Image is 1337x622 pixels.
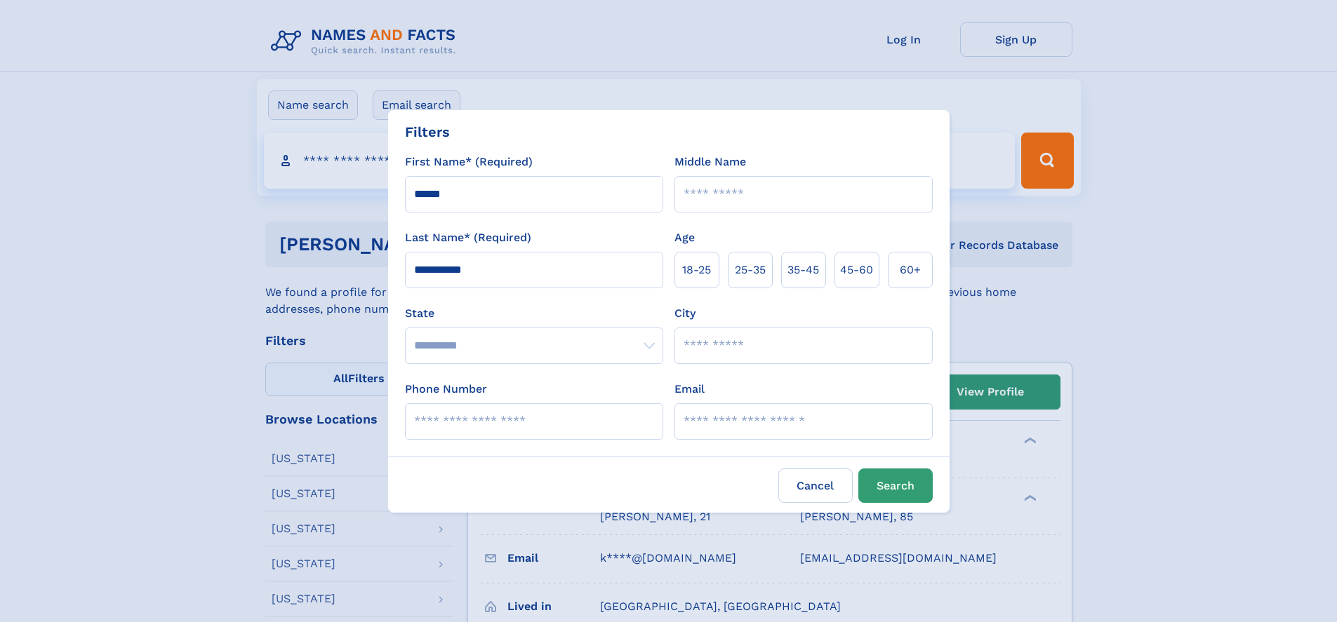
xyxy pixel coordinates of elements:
[787,262,819,278] span: 35‑45
[682,262,711,278] span: 18‑25
[405,381,487,398] label: Phone Number
[778,468,853,503] label: Cancel
[405,121,450,142] div: Filters
[674,154,746,170] label: Middle Name
[674,381,705,398] label: Email
[900,262,921,278] span: 60+
[735,262,766,278] span: 25‑35
[405,154,533,170] label: First Name* (Required)
[405,305,663,322] label: State
[674,305,696,322] label: City
[674,229,695,246] label: Age
[858,468,933,503] button: Search
[405,229,531,246] label: Last Name* (Required)
[840,262,873,278] span: 45‑60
